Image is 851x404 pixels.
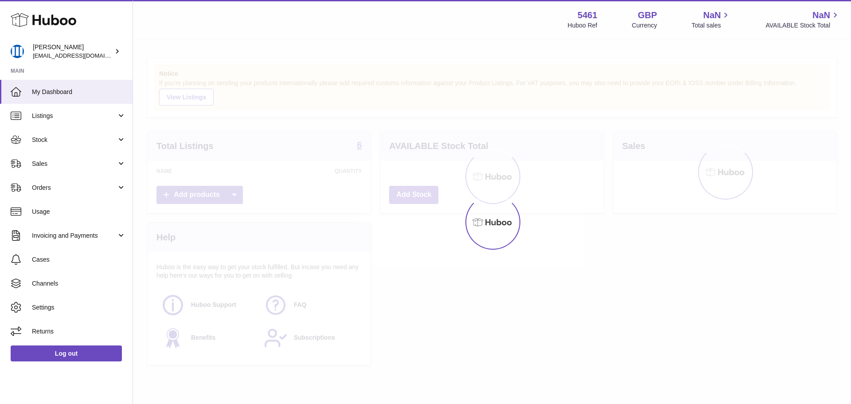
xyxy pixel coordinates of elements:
[32,279,126,288] span: Channels
[691,9,731,30] a: NaN Total sales
[32,303,126,312] span: Settings
[703,9,721,21] span: NaN
[32,231,117,240] span: Invoicing and Payments
[691,21,731,30] span: Total sales
[632,21,657,30] div: Currency
[765,21,840,30] span: AVAILABLE Stock Total
[765,9,840,30] a: NaN AVAILABLE Stock Total
[32,136,117,144] span: Stock
[32,160,117,168] span: Sales
[11,45,24,58] img: oksana@monimoto.com
[32,112,117,120] span: Listings
[11,345,122,361] a: Log out
[33,52,130,59] span: [EMAIL_ADDRESS][DOMAIN_NAME]
[32,255,126,264] span: Cases
[32,208,126,216] span: Usage
[812,9,830,21] span: NaN
[32,184,117,192] span: Orders
[33,43,113,60] div: [PERSON_NAME]
[32,327,126,336] span: Returns
[578,9,597,21] strong: 5461
[568,21,597,30] div: Huboo Ref
[638,9,657,21] strong: GBP
[32,88,126,96] span: My Dashboard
